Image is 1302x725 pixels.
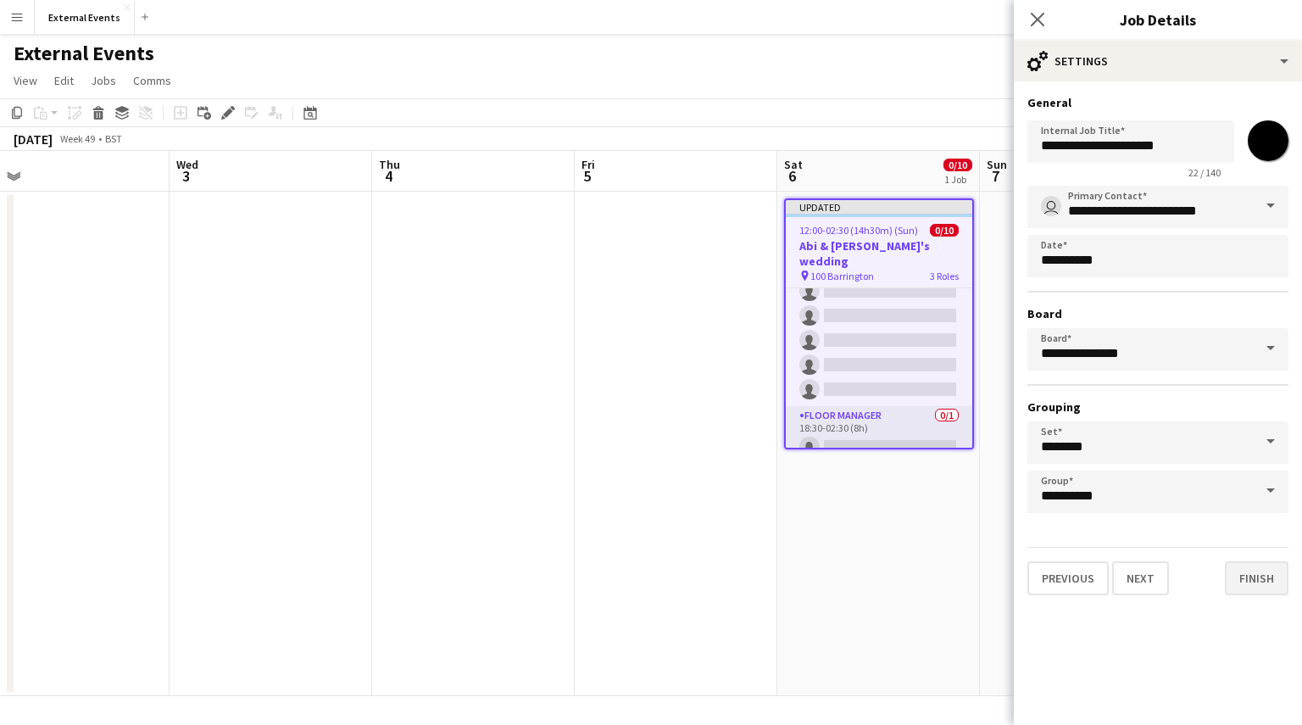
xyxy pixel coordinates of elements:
button: Finish [1225,561,1288,595]
span: View [14,73,37,88]
h3: General [1027,95,1288,110]
span: 3 Roles [930,270,959,282]
span: 3 [174,166,198,186]
app-card-role: Floor manager0/118:30-02:30 (8h) [786,406,972,464]
span: Comms [133,73,171,88]
span: 100 Barrington [810,270,874,282]
app-card-role: Event staff0/514:00-21:00 (7h) [786,250,972,406]
span: Sun [987,157,1007,172]
span: Jobs [91,73,116,88]
div: Settings [1014,41,1302,81]
span: 22 / 140 [1175,166,1234,179]
span: Edit [54,73,74,88]
h3: Grouping [1027,399,1288,415]
h3: Job Details [1014,8,1302,31]
h1: External Events [14,41,154,66]
a: View [7,70,44,92]
button: External Events [35,1,135,34]
a: Comms [126,70,178,92]
div: [DATE] [14,131,53,148]
a: Jobs [84,70,123,92]
app-job-card: Updated12:00-02:30 (14h30m) (Sun)0/10Abi & [PERSON_NAME]'s wedding 100 Barrington3 Roles Event st... [784,198,974,449]
span: Fri [581,157,595,172]
h3: Abi & [PERSON_NAME]'s wedding [786,238,972,269]
span: 5 [579,166,595,186]
div: Updated [786,200,972,214]
span: Week 49 [56,132,98,145]
button: Previous [1027,561,1109,595]
span: 7 [984,166,1007,186]
span: Wed [176,157,198,172]
span: 6 [782,166,803,186]
span: 0/10 [930,224,959,237]
span: Sat [784,157,803,172]
div: BST [105,132,122,145]
button: Next [1112,561,1169,595]
span: 0/10 [943,159,972,171]
h3: Board [1027,306,1288,321]
div: 1 Job [944,173,971,186]
a: Edit [47,70,81,92]
span: 4 [376,166,400,186]
span: Thu [379,157,400,172]
span: 12:00-02:30 (14h30m) (Sun) [799,224,918,237]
